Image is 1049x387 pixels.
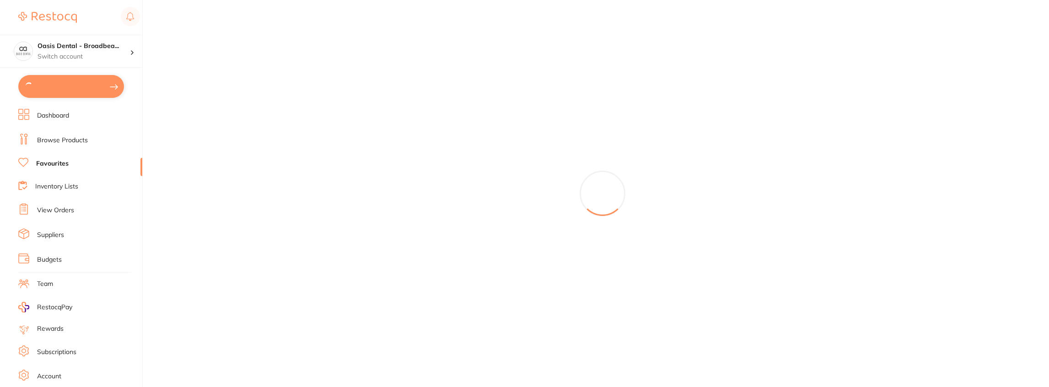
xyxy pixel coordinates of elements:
[18,12,77,23] img: Restocq Logo
[37,206,74,215] a: View Orders
[18,7,77,28] a: Restocq Logo
[18,302,72,312] a: RestocqPay
[38,52,130,61] p: Switch account
[37,231,64,240] a: Suppliers
[37,372,61,381] a: Account
[37,303,72,312] span: RestocqPay
[38,42,130,51] h4: Oasis Dental - Broadbeach
[37,136,88,145] a: Browse Products
[37,255,62,264] a: Budgets
[37,348,76,357] a: Subscriptions
[37,279,53,289] a: Team
[35,182,78,191] a: Inventory Lists
[36,159,69,168] a: Favourites
[14,42,32,60] img: Oasis Dental - Broadbeach
[18,302,29,312] img: RestocqPay
[37,111,69,120] a: Dashboard
[37,324,64,333] a: Rewards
